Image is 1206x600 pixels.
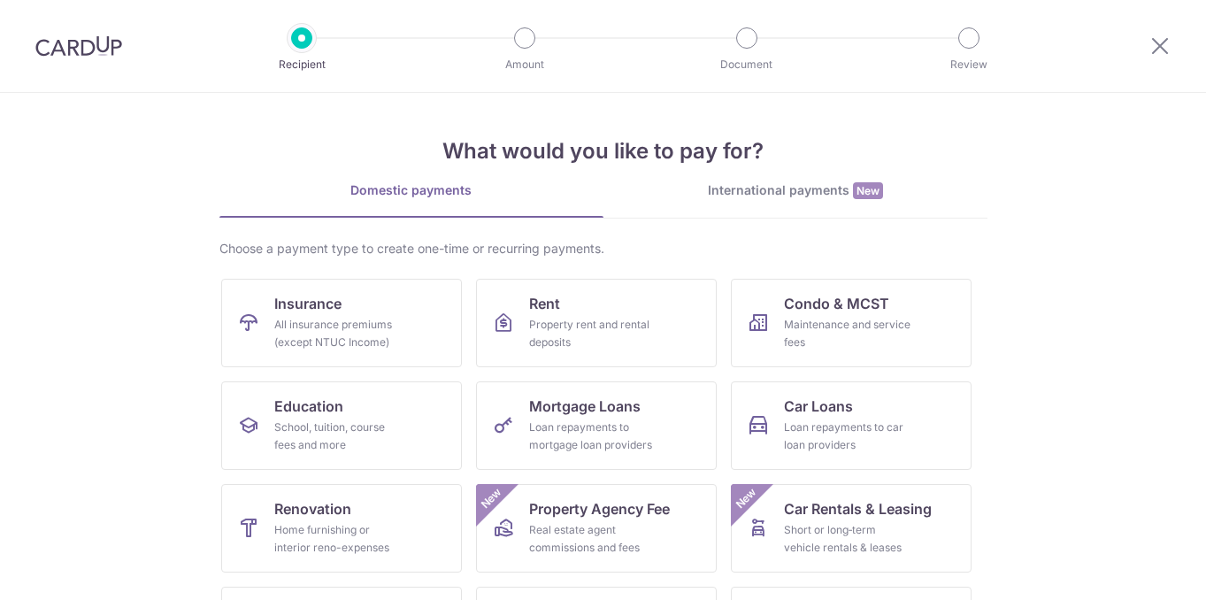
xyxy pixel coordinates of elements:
[221,279,462,367] a: InsuranceAll insurance premiums (except NTUC Income)
[529,316,657,351] div: Property rent and rental deposits
[784,498,932,519] span: Car Rentals & Leasing
[681,56,812,73] p: Document
[529,498,670,519] span: Property Agency Fee
[219,181,603,199] div: Domestic payments
[784,419,911,454] div: Loan repayments to car loan providers
[529,396,641,417] span: Mortgage Loans
[731,279,972,367] a: Condo & MCSTMaintenance and service fees
[853,182,883,199] span: New
[784,293,889,314] span: Condo & MCST
[529,293,560,314] span: Rent
[731,484,760,513] span: New
[35,35,122,57] img: CardUp
[903,56,1034,73] p: Review
[459,56,590,73] p: Amount
[476,484,505,513] span: New
[529,419,657,454] div: Loan repayments to mortgage loan providers
[731,381,972,470] a: Car LoansLoan repayments to car loan providers
[476,381,717,470] a: Mortgage LoansLoan repayments to mortgage loan providers
[274,419,402,454] div: School, tuition, course fees and more
[236,56,367,73] p: Recipient
[476,484,717,573] a: Property Agency FeeReal estate agent commissions and feesNew
[274,316,402,351] div: All insurance premiums (except NTUC Income)
[274,293,342,314] span: Insurance
[219,135,987,167] h4: What would you like to pay for?
[529,521,657,557] div: Real estate agent commissions and fees
[784,396,853,417] span: Car Loans
[603,181,987,200] div: International payments
[221,484,462,573] a: RenovationHome furnishing or interior reno-expenses
[274,498,351,519] span: Renovation
[274,396,343,417] span: Education
[219,240,987,258] div: Choose a payment type to create one-time or recurring payments.
[476,279,717,367] a: RentProperty rent and rental deposits
[221,381,462,470] a: EducationSchool, tuition, course fees and more
[274,521,402,557] div: Home furnishing or interior reno-expenses
[784,316,911,351] div: Maintenance and service fees
[731,484,972,573] a: Car Rentals & LeasingShort or long‑term vehicle rentals & leasesNew
[784,521,911,557] div: Short or long‑term vehicle rentals & leases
